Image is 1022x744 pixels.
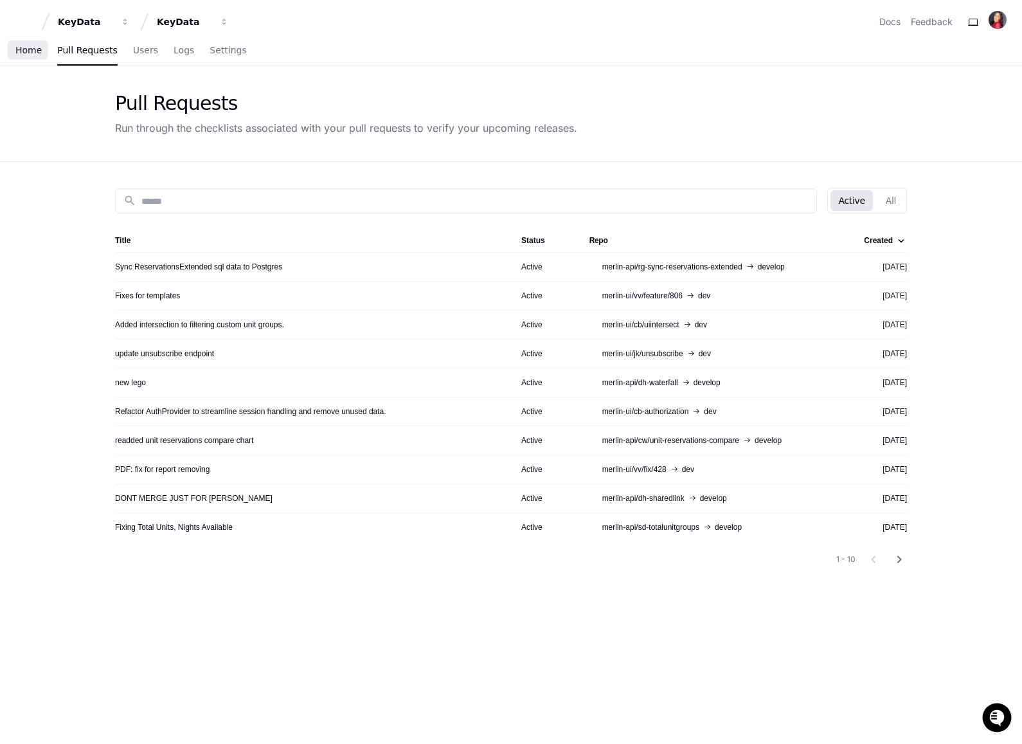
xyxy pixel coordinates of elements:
[602,406,689,417] span: merlin-ui/cb-authorization
[704,406,716,417] span: dev
[602,377,678,388] span: merlin-api/dh-waterfall
[602,435,739,446] span: merlin-api/cw/unit-reservations-compare
[115,464,210,475] a: PDF: fix for report removing
[521,262,569,272] div: Active
[836,554,856,565] div: 1 - 10
[123,194,136,207] mat-icon: search
[830,190,872,211] button: Active
[115,92,577,115] div: Pull Requests
[115,120,577,136] div: Run through the checklists associated with your pull requests to verify your upcoming releases.
[682,464,694,475] span: dev
[199,138,234,153] button: See all
[115,435,253,446] a: readded unit reservations compare chart
[699,349,711,359] span: dev
[521,320,569,330] div: Active
[13,96,36,119] img: 1736555170064-99ba0984-63c1-480f-8ee9-699278ef63ed
[521,349,569,359] div: Active
[602,522,699,532] span: merlin-api/sd-totalunitgroups
[115,493,273,504] a: DONT MERGE JUST FOR [PERSON_NAME]
[602,291,683,301] span: merlin-ui/vv/feature/806
[115,262,282,272] a: Sync ReservationsExtended sql data to Postgres
[40,172,104,183] span: [PERSON_NAME]
[911,15,953,28] button: Feedback
[521,522,569,532] div: Active
[602,262,742,272] span: merlin-api/rg-sync-reservations-extended
[602,320,679,330] span: merlin-ui/cb/uiintersect
[26,173,36,183] img: 1736555170064-99ba0984-63c1-480f-8ee9-699278ef63ed
[852,262,907,272] div: [DATE]
[989,11,1007,29] img: ACg8ocKet0vPXz9lSp14dS7hRSiZmuAbnmVWoHGQcAV4XUDWxXJWrq2G=s96-c
[694,377,721,388] span: develop
[13,13,39,39] img: PlayerZero
[115,235,130,246] div: Title
[115,406,386,417] a: Refactor AuthProvider to streamline session handling and remove unused data.
[852,291,907,301] div: [DATE]
[695,320,707,330] span: dev
[58,96,211,109] div: Start new chat
[602,464,667,475] span: merlin-ui/vv/fix/428
[521,435,569,446] div: Active
[174,46,194,54] span: Logs
[852,493,907,504] div: [DATE]
[579,229,843,252] th: Repo
[91,201,156,211] a: Powered byPylon
[602,349,683,359] span: merlin-ui/jk/unsubscribe
[53,10,135,33] button: KeyData
[107,172,111,183] span: •
[879,15,901,28] a: Docs
[852,406,907,417] div: [DATE]
[700,493,727,504] span: develop
[115,320,284,330] a: Added intersection to filtering custom unit groups.
[152,10,234,33] button: KeyData
[521,464,569,475] div: Active
[521,377,569,388] div: Active
[133,46,158,54] span: Users
[219,100,234,115] button: Start new chat
[521,235,545,246] div: Status
[698,291,710,301] span: dev
[115,349,214,359] a: update unsubscribe endpoint
[755,435,782,446] span: develop
[864,235,893,246] div: Created
[715,522,742,532] span: develop
[981,702,1016,736] iframe: Open customer support
[864,235,904,246] div: Created
[15,36,42,66] a: Home
[157,15,212,28] div: KeyData
[115,235,501,246] div: Title
[852,349,907,359] div: [DATE]
[521,235,569,246] div: Status
[210,46,246,54] span: Settings
[878,190,904,211] button: All
[602,493,685,504] span: merlin-api/dh-sharedlink
[852,435,907,446] div: [DATE]
[521,406,569,417] div: Active
[852,377,907,388] div: [DATE]
[57,36,117,66] a: Pull Requests
[852,320,907,330] div: [DATE]
[15,46,42,54] span: Home
[27,96,50,119] img: 7525507653686_35a1cc9e00a5807c6d71_72.png
[174,36,194,66] a: Logs
[521,493,569,504] div: Active
[58,15,113,28] div: KeyData
[133,36,158,66] a: Users
[115,291,180,301] a: Fixes for templates
[758,262,785,272] span: develop
[114,172,140,183] span: [DATE]
[852,464,907,475] div: [DATE]
[115,377,146,388] a: new lego
[115,522,233,532] a: Fixing Total Units, Nights Available
[57,46,117,54] span: Pull Requests
[521,291,569,301] div: Active
[13,51,234,72] div: Welcome
[892,552,907,567] mat-icon: chevron_right
[13,140,86,150] div: Past conversations
[128,201,156,211] span: Pylon
[13,160,33,181] img: Animesh Koratana
[58,109,177,119] div: We're available if you need us!
[852,522,907,532] div: [DATE]
[210,36,246,66] a: Settings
